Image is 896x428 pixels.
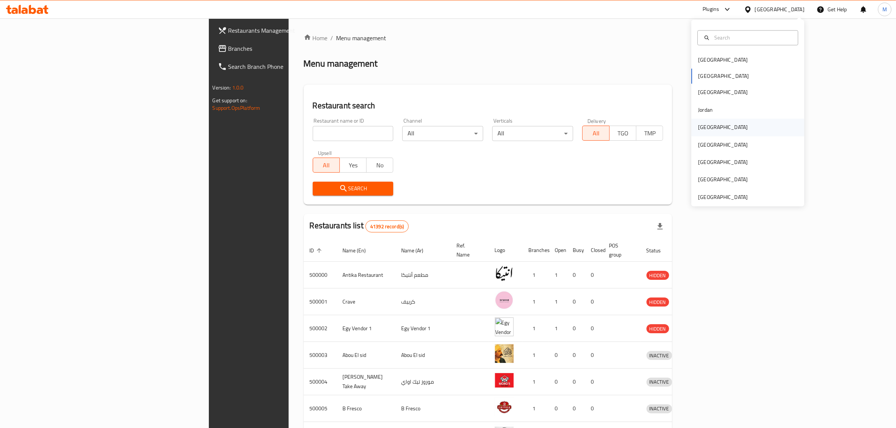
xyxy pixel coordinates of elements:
[337,262,396,288] td: Antika Restaurant
[495,291,514,310] img: Crave
[698,56,748,64] div: [GEOGRAPHIC_DATA]
[647,378,672,387] div: INACTIVE
[567,315,585,342] td: 0
[495,264,514,283] img: Antika Restaurant
[396,395,451,422] td: B Fresco
[319,184,388,193] span: Search
[585,239,603,262] th: Closed
[337,315,396,342] td: Egy Vendor 1
[647,271,669,280] span: HIDDEN
[213,103,260,113] a: Support.OpsPlatform
[609,126,636,141] button: TGO
[647,404,672,413] span: INACTIVE
[336,33,386,42] span: Menu management
[523,288,549,315] td: 1
[698,158,748,167] div: [GEOGRAPHIC_DATA]
[313,126,394,141] input: Search for restaurant name or ID..
[647,246,671,255] span: Status
[585,369,603,395] td: 0
[585,342,603,369] td: 0
[212,21,359,39] a: Restaurants Management
[523,239,549,262] th: Branches
[523,395,549,422] td: 1
[337,369,396,395] td: [PERSON_NAME] Take Away
[310,246,324,255] span: ID
[396,315,451,342] td: Egy Vendor 1
[339,158,367,173] button: Yes
[585,262,603,288] td: 0
[523,262,549,288] td: 1
[366,223,408,230] span: 41392 record(s)
[213,96,247,105] span: Get support on:
[396,342,451,369] td: Abou El sid
[549,288,567,315] td: 1
[318,150,332,155] label: Upsell
[549,262,567,288] td: 1
[703,5,719,14] div: Plugins
[698,88,748,97] div: [GEOGRAPHIC_DATA]
[313,158,340,173] button: All
[698,176,748,184] div: [GEOGRAPHIC_DATA]
[651,217,669,235] div: Export file
[639,128,660,139] span: TMP
[647,351,672,360] span: INACTIVE
[698,141,748,149] div: [GEOGRAPHIC_DATA]
[228,26,353,35] span: Restaurants Management
[549,342,567,369] td: 0
[567,288,585,315] td: 0
[370,160,390,171] span: No
[212,39,359,58] a: Branches
[337,342,396,369] td: Abou El sid
[310,220,409,232] h2: Restaurants list
[213,83,231,93] span: Version:
[343,160,364,171] span: Yes
[313,182,394,196] button: Search
[567,239,585,262] th: Busy
[396,369,451,395] td: موروز تيك اواي
[313,100,663,111] h2: Restaurant search
[582,126,609,141] button: All
[337,395,396,422] td: B Fresco
[337,288,396,315] td: Crave
[304,33,672,42] nav: breadcrumb
[402,126,483,141] div: All
[549,369,567,395] td: 0
[647,378,672,386] span: INACTIVE
[489,239,523,262] th: Logo
[567,342,585,369] td: 0
[647,297,669,307] div: HIDDEN
[343,246,376,255] span: Name (En)
[457,241,480,259] span: Ref. Name
[585,395,603,422] td: 0
[396,288,451,315] td: كرييف
[711,33,793,42] input: Search
[495,371,514,390] img: Moro's Take Away
[402,246,434,255] span: Name (Ar)
[587,118,606,123] label: Delivery
[549,315,567,342] td: 1
[647,325,669,333] span: HIDDEN
[698,193,748,201] div: [GEOGRAPHIC_DATA]
[882,5,887,14] span: M
[228,62,353,71] span: Search Branch Phone
[495,344,514,363] img: Abou El sid
[585,315,603,342] td: 0
[609,241,631,259] span: POS group
[523,369,549,395] td: 1
[755,5,805,14] div: [GEOGRAPHIC_DATA]
[495,398,514,416] img: B Fresco
[232,83,244,93] span: 1.0.0
[636,126,663,141] button: TMP
[228,44,353,53] span: Branches
[212,58,359,76] a: Search Branch Phone
[523,315,549,342] td: 1
[698,106,713,114] div: Jordan
[396,262,451,288] td: مطعم أنتيكا
[549,395,567,422] td: 0
[567,369,585,395] td: 0
[549,239,567,262] th: Open
[523,342,549,369] td: 1
[316,160,337,171] span: All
